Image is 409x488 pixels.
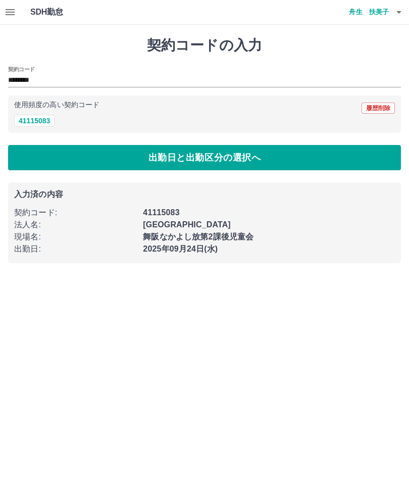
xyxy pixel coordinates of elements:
button: 41115083 [14,115,55,127]
b: 2025年09月24日(水) [143,245,218,253]
p: 入力済の内容 [14,190,395,199]
h2: 契約コード [8,65,35,73]
p: 法人名 : [14,219,137,231]
h1: 契約コードの入力 [8,37,401,54]
p: 使用頻度の高い契約コード [14,102,99,109]
b: 41115083 [143,208,179,217]
b: 舞阪なかよし放第2課後児童会 [143,232,253,241]
b: [GEOGRAPHIC_DATA] [143,220,231,229]
button: 履歴削除 [362,103,395,114]
p: 出勤日 : [14,243,137,255]
button: 出勤日と出勤区分の選択へ [8,145,401,170]
p: 契約コード : [14,207,137,219]
p: 現場名 : [14,231,137,243]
